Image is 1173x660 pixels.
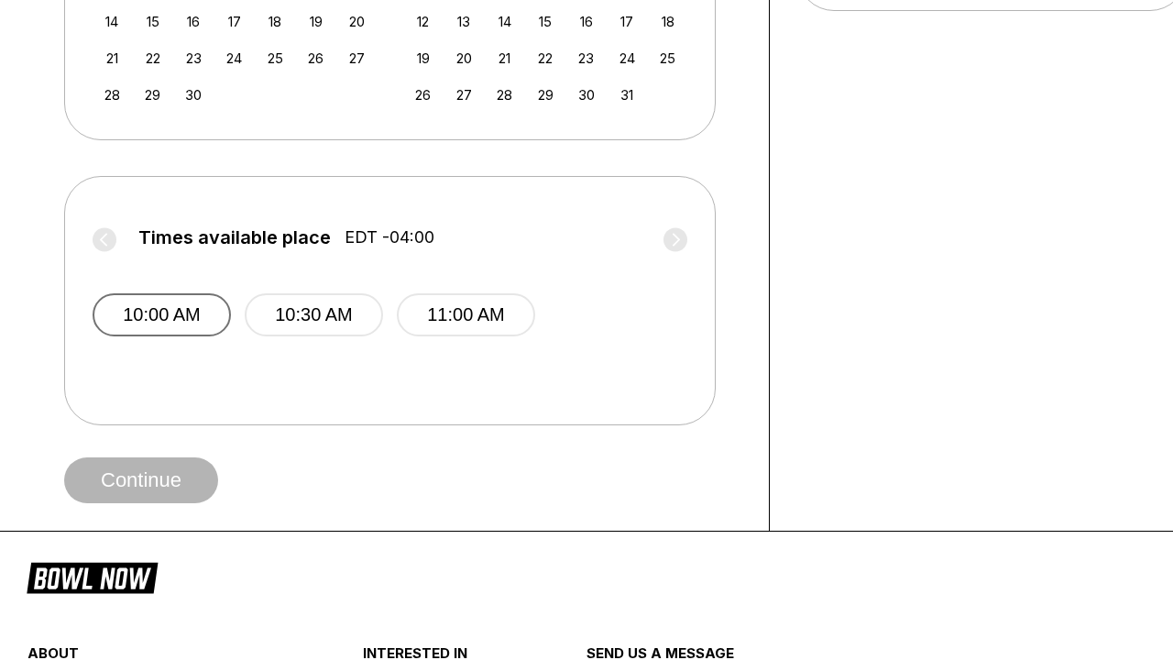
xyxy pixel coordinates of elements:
div: Choose Friday, October 17th, 2025 [615,9,640,34]
button: 11:00 AM [397,293,535,336]
div: Choose Sunday, October 26th, 2025 [411,82,435,107]
div: Choose Monday, October 13th, 2025 [452,9,477,34]
div: Choose Thursday, October 16th, 2025 [574,9,598,34]
div: Choose Tuesday, September 23rd, 2025 [181,46,206,71]
div: Choose Sunday, October 12th, 2025 [411,9,435,34]
button: 10:30 AM [245,293,383,336]
div: Choose Thursday, September 18th, 2025 [263,9,288,34]
div: Choose Tuesday, October 21st, 2025 [492,46,517,71]
div: Choose Saturday, October 25th, 2025 [655,46,680,71]
div: Choose Monday, October 20th, 2025 [452,46,477,71]
div: Choose Sunday, September 28th, 2025 [100,82,125,107]
div: Choose Thursday, September 25th, 2025 [263,46,288,71]
div: Choose Wednesday, October 29th, 2025 [533,82,558,107]
div: Choose Thursday, October 23rd, 2025 [574,46,598,71]
div: Choose Thursday, October 30th, 2025 [574,82,598,107]
span: EDT -04:00 [345,227,434,247]
div: Choose Monday, October 27th, 2025 [452,82,477,107]
div: Choose Tuesday, October 28th, 2025 [492,82,517,107]
div: Choose Sunday, September 21st, 2025 [100,46,125,71]
button: 10:00 AM [93,293,231,336]
span: Times available place [138,227,331,247]
div: Choose Saturday, September 20th, 2025 [345,9,369,34]
div: Choose Wednesday, October 22nd, 2025 [533,46,558,71]
div: Choose Wednesday, October 15th, 2025 [533,9,558,34]
div: Choose Saturday, September 27th, 2025 [345,46,369,71]
div: Choose Tuesday, September 30th, 2025 [181,82,206,107]
div: Choose Friday, October 31st, 2025 [615,82,640,107]
div: Choose Tuesday, October 14th, 2025 [492,9,517,34]
div: Choose Sunday, October 19th, 2025 [411,46,435,71]
div: Choose Monday, September 22nd, 2025 [140,46,165,71]
div: Choose Friday, September 26th, 2025 [303,46,328,71]
div: Choose Sunday, September 14th, 2025 [100,9,125,34]
div: Choose Monday, September 15th, 2025 [140,9,165,34]
div: Choose Friday, October 24th, 2025 [615,46,640,71]
div: Choose Saturday, October 18th, 2025 [655,9,680,34]
div: Choose Wednesday, September 24th, 2025 [222,46,247,71]
div: Choose Wednesday, September 17th, 2025 [222,9,247,34]
div: Choose Monday, September 29th, 2025 [140,82,165,107]
div: Choose Tuesday, September 16th, 2025 [181,9,206,34]
div: Choose Friday, September 19th, 2025 [303,9,328,34]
